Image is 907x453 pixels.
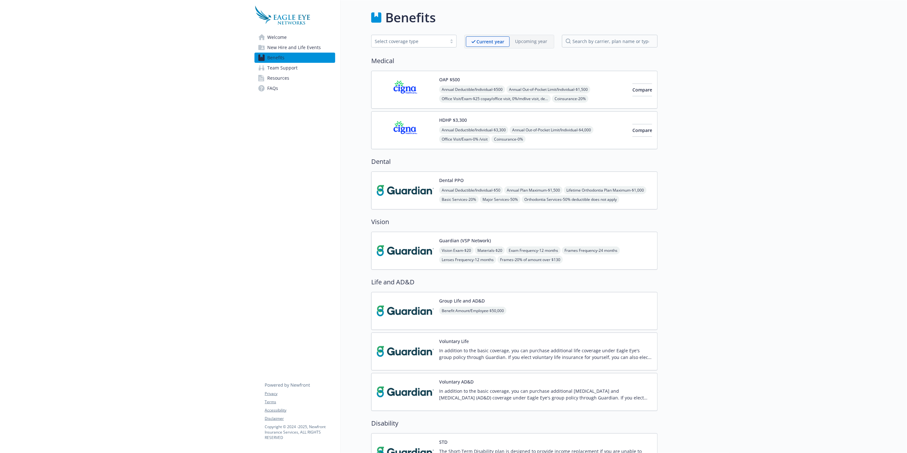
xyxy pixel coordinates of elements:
span: Upcoming year [510,36,553,47]
span: Annual Out-of-Pocket Limit/Individual - $1,500 [506,85,590,93]
h2: Vision [371,217,658,227]
p: Current year [476,38,504,45]
img: Guardian carrier logo [377,237,434,264]
p: In addition to the basic coverage, you can purchase additional life coverage under Eagle Eye's gr... [439,347,652,361]
button: Compare [632,84,652,96]
span: Exam Frequency - 12 months [506,246,561,254]
img: CIGNA carrier logo [377,117,434,144]
a: New Hire and Life Events [254,42,335,53]
button: Voluntary AD&D [439,378,474,385]
img: CIGNA carrier logo [377,76,434,103]
button: Voluntary Life [439,338,469,345]
span: Office Visit/Exam - $25 copay/office visit, 0%/mdlive visit, deductible does not apply [439,95,551,103]
span: Frames - 20% of amount over $130 [498,256,563,264]
a: Terms [265,399,335,405]
span: Annual Deductible/Individual - $50 [439,186,503,194]
span: Orthodontia Services - 50% deductible does not apply [522,195,619,203]
h2: Dental [371,157,658,166]
a: Resources [254,73,335,83]
a: FAQs [254,83,335,93]
p: In addition to the basic coverage, you can purchase additional [MEDICAL_DATA] and [MEDICAL_DATA] ... [439,388,652,401]
span: Welcome [267,32,287,42]
button: OAP $500 [439,76,460,83]
button: Compare [632,124,652,137]
button: STD [439,439,447,445]
span: Basic Services - 20% [439,195,479,203]
span: Lifetime Orthodontia Plan Maximum - $1,000 [564,186,646,194]
span: Benefits [267,53,284,63]
img: Guardian carrier logo [377,297,434,325]
span: Lenses Frequency - 12 months [439,256,496,264]
span: Coinsurance - 0% [491,135,526,143]
span: Coinsurance - 20% [552,95,588,103]
span: Frames Frequency - 24 months [562,246,620,254]
img: Guardian carrier logo [377,177,434,204]
button: HDHP $3,300 [439,117,467,123]
button: Dental PPO [439,177,464,184]
span: FAQs [267,83,278,93]
span: Annual Plan Maximum - $1,500 [504,186,563,194]
a: Welcome [254,32,335,42]
span: Benefit Amount/Employee - $50,000 [439,307,506,315]
img: Guardian carrier logo [377,378,434,406]
button: Group Life and AD&D [439,297,485,304]
p: Copyright © 2024 - 2025 , Newfront Insurance Services, ALL RIGHTS RESERVED [265,424,335,440]
h2: Life and AD&D [371,277,658,287]
h2: Disability [371,419,658,428]
span: Major Services - 50% [480,195,520,203]
a: Benefits [254,53,335,63]
img: Guardian carrier logo [377,338,434,365]
a: Disclaimer [265,416,335,421]
span: New Hire and Life Events [267,42,321,53]
a: Privacy [265,391,335,397]
p: Upcoming year [515,38,547,45]
span: Annual Deductible/Individual - $500 [439,85,505,93]
h1: Benefits [385,8,436,27]
span: Annual Out-of-Pocket Limit/Individual - $4,000 [510,126,594,134]
a: Team Support [254,63,335,73]
span: Compare [632,127,652,133]
div: Select coverage type [375,38,444,45]
span: Annual Deductible/Individual - $3,300 [439,126,508,134]
span: Compare [632,87,652,93]
button: Guardian (VSP Network) [439,237,491,244]
span: Office Visit/Exam - 0% /visit [439,135,490,143]
span: Vision Exam - $20 [439,246,474,254]
input: search by carrier, plan name or type [562,35,658,47]
a: Accessibility [265,407,335,413]
span: Team Support [267,63,298,73]
span: Materials - $20 [475,246,505,254]
h2: Medical [371,56,658,66]
span: Resources [267,73,289,83]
